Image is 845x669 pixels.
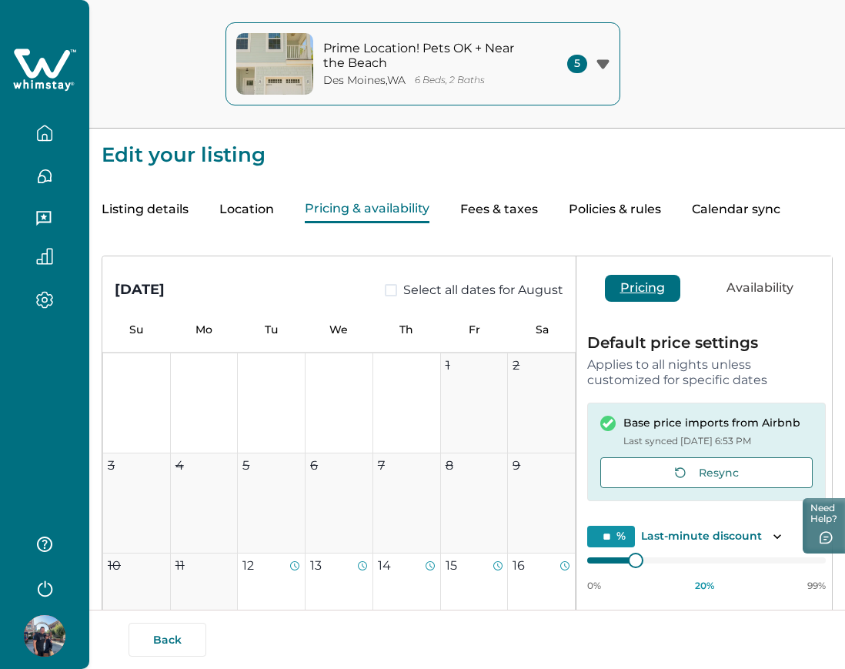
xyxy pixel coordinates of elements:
[323,41,531,71] p: Prime Location! Pets OK + Near the Beach
[238,323,306,336] p: Tu
[623,433,800,449] p: Last synced [DATE] 6:53 PM
[508,323,576,336] p: Sa
[238,554,306,654] button: 12$178.29$142.63
[605,275,680,302] button: Pricing
[600,457,813,488] button: Resync
[102,129,833,166] p: Edit your listing
[768,527,787,546] button: Toggle description
[415,75,485,86] p: 6 Beds, 2 Baths
[373,554,441,654] button: 14$178.29$142.63
[711,275,809,302] button: Availability
[567,55,587,73] span: 5
[587,334,826,351] p: Default price settings
[129,623,206,657] button: Back
[305,196,429,223] button: Pricing & availability
[306,554,373,654] button: 13$178.29$142.63
[641,529,762,544] p: Last-minute discount
[460,196,538,223] button: Fees & taxes
[569,196,661,223] button: Policies & rules
[692,196,780,223] button: Calendar sync
[225,22,620,105] button: property-coverPrime Location! Pets OK + Near the BeachDes Moines,WA6 Beds, 2 Baths5
[695,580,714,592] p: 20 %
[440,323,508,336] p: Fr
[242,557,254,575] p: 12
[115,279,165,300] div: [DATE]
[587,357,826,387] p: Applies to all nights unless customized for specific dates
[446,557,457,575] p: 15
[378,557,391,575] p: 14
[623,416,800,431] p: Base price imports from Airbnb
[807,580,826,592] p: 99%
[170,323,238,336] p: Mo
[236,33,313,95] img: property-cover
[306,323,373,336] p: We
[513,557,525,575] p: 16
[24,615,65,657] img: Whimstay Host
[587,580,601,592] p: 0%
[310,557,322,575] p: 13
[441,554,509,654] button: 15$178.29$142.63
[372,323,440,336] p: Th
[323,74,406,87] p: Des Moines , WA
[219,196,274,223] button: Location
[102,323,170,336] p: Su
[403,281,563,299] span: Select all dates for August
[508,554,576,654] button: 16$178.29$142.63
[102,196,189,223] button: Listing details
